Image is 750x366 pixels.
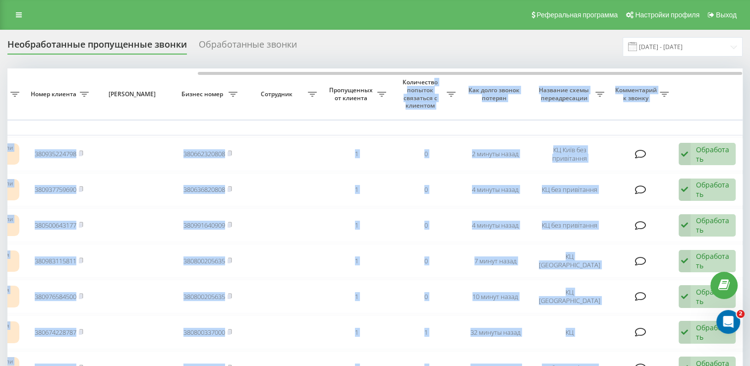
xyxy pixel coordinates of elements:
[530,208,609,242] td: КЦ без привітання
[183,185,225,194] a: 380636820808
[183,256,225,265] a: 380800205635
[461,137,530,171] td: 2 минуты назад
[737,310,745,318] span: 2
[696,180,730,199] div: Обработать
[635,11,699,19] span: Настройки профиля
[461,173,530,207] td: 4 минуты назад
[716,310,740,334] iframe: Intercom live chat
[530,315,609,349] td: КЦ
[178,90,229,98] span: Бизнес номер
[35,221,76,230] a: 380500643177
[35,328,76,337] a: 380674228787
[461,315,530,349] td: 32 минуты назад
[247,90,308,98] span: Сотрудник
[461,280,530,313] td: 10 минут назад
[530,137,609,171] td: КЦ Київ без привітання
[35,292,76,301] a: 380976584500
[696,287,730,306] div: Обработать
[199,39,297,55] div: Обработанные звонки
[322,280,391,313] td: 1
[461,208,530,242] td: 4 минуты назад
[530,280,609,313] td: КЦ [GEOGRAPHIC_DATA]
[696,323,730,342] div: Обработать
[29,90,80,98] span: Номер клиента
[322,315,391,349] td: 1
[536,11,618,19] span: Реферальная программа
[391,173,461,207] td: 0
[530,244,609,278] td: КЦ [GEOGRAPHIC_DATA]
[35,185,76,194] a: 380937759690
[391,280,461,313] td: 0
[391,315,461,349] td: 1
[102,90,165,98] span: [PERSON_NAME]
[696,216,730,235] div: Обработать
[391,208,461,242] td: 0
[322,208,391,242] td: 1
[614,86,660,102] span: Комментарий к звонку
[322,244,391,278] td: 1
[396,78,447,109] span: Количество попыток связаться с клиентом
[391,244,461,278] td: 0
[696,251,730,270] div: Обработать
[7,39,187,55] div: Необработанные пропущенные звонки
[183,292,225,301] a: 380800205635
[35,149,76,158] a: 380935224798
[35,256,76,265] a: 380983115811
[183,328,225,337] a: 380800337000
[696,145,730,164] div: Обработать
[530,173,609,207] td: КЦ без привітання
[322,173,391,207] td: 1
[327,86,377,102] span: Пропущенных от клиента
[322,137,391,171] td: 1
[461,244,530,278] td: 7 минут назад
[183,221,225,230] a: 380991640909
[391,137,461,171] td: 0
[183,149,225,158] a: 380662320808
[716,11,737,19] span: Выход
[535,86,595,102] span: Название схемы переадресации
[468,86,522,102] span: Как долго звонок потерян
